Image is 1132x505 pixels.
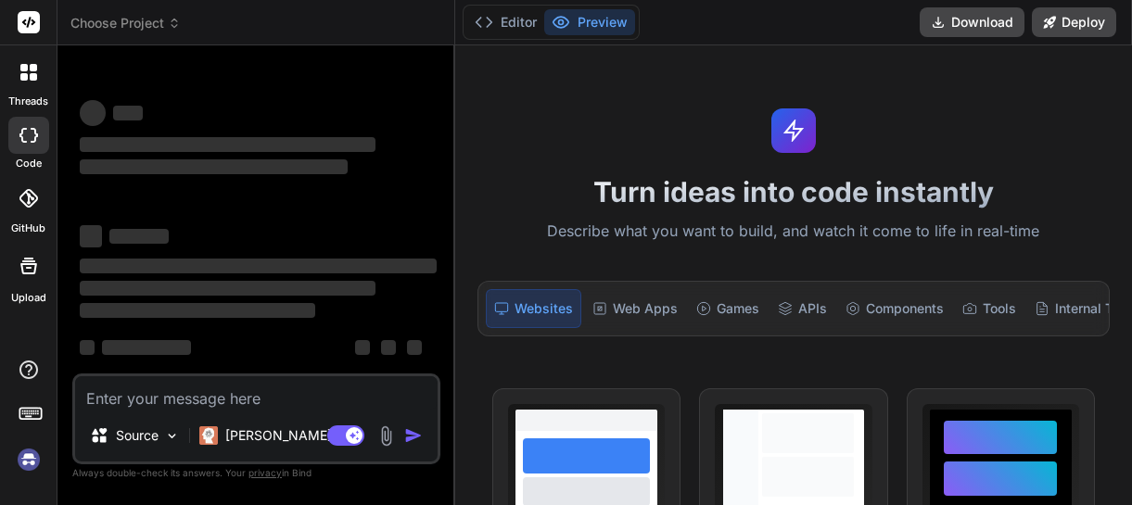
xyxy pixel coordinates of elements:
span: ‌ [80,281,375,296]
img: Pick Models [164,428,180,444]
span: ‌ [102,340,191,355]
span: ‌ [80,259,437,273]
button: Editor [467,9,544,35]
div: Tools [955,289,1024,328]
label: Upload [11,290,46,306]
span: ‌ [80,225,102,247]
button: Download [920,7,1024,37]
div: APIs [770,289,834,328]
span: ‌ [80,303,315,318]
div: Websites [486,289,581,328]
span: ‌ [381,340,396,355]
label: GitHub [11,221,45,236]
img: attachment [375,425,397,447]
img: signin [13,444,45,475]
img: Claude 4 Sonnet [199,426,218,445]
label: code [16,156,42,171]
div: Games [689,289,767,328]
button: Deploy [1032,7,1116,37]
p: Source [116,426,159,445]
span: ‌ [355,340,370,355]
p: Describe what you want to build, and watch it come to life in real-time [466,220,1121,244]
div: Components [838,289,951,328]
button: Preview [544,9,635,35]
p: [PERSON_NAME] 4 S.. [225,426,363,445]
span: privacy [248,467,282,478]
img: icon [404,426,423,445]
div: Web Apps [585,289,685,328]
span: ‌ [113,106,143,120]
span: ‌ [109,229,169,244]
span: Choose Project [70,14,181,32]
span: ‌ [80,100,106,126]
span: ‌ [80,159,348,174]
p: Always double-check its answers. Your in Bind [72,464,440,482]
label: threads [8,94,48,109]
h1: Turn ideas into code instantly [466,175,1121,208]
span: ‌ [407,340,422,355]
span: ‌ [80,137,375,152]
span: ‌ [80,340,95,355]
